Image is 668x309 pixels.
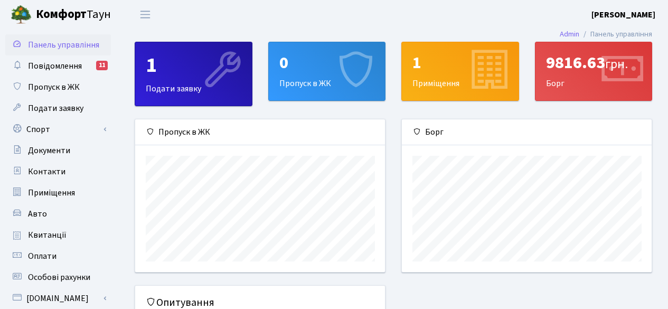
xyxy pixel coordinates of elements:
[5,267,111,288] a: Особові рахунки
[5,288,111,309] a: [DOMAIN_NAME]
[146,296,374,309] h5: Опитування
[5,140,111,161] a: Документи
[28,187,75,199] span: Приміщення
[28,229,67,241] span: Квитанції
[535,42,652,100] div: Борг
[5,246,111,267] a: Оплати
[28,250,57,262] span: Оплати
[135,119,385,145] div: Пропуск в ЖК
[28,81,80,93] span: Пропуск в ЖК
[5,182,111,203] a: Приміщення
[5,224,111,246] a: Квитанції
[28,271,90,283] span: Особові рахунки
[5,34,111,55] a: Панель управління
[36,6,87,23] b: Комфорт
[269,42,385,100] div: Пропуск в ЖК
[5,77,111,98] a: Пропуск в ЖК
[591,8,655,21] a: [PERSON_NAME]
[5,161,111,182] a: Контакти
[5,98,111,119] a: Подати заявку
[402,42,519,100] div: Приміщення
[28,166,65,177] span: Контакти
[401,42,519,101] a: 1Приміщення
[28,39,99,51] span: Панель управління
[28,60,82,72] span: Повідомлення
[132,6,158,23] button: Переключити навігацію
[5,55,111,77] a: Повідомлення11
[28,145,70,156] span: Документи
[5,203,111,224] a: Авто
[5,119,111,140] a: Спорт
[402,119,652,145] div: Борг
[591,9,655,21] b: [PERSON_NAME]
[28,102,83,114] span: Подати заявку
[135,42,252,106] a: 1Подати заявку
[28,208,47,220] span: Авто
[135,42,252,106] div: Подати заявку
[146,53,241,78] div: 1
[11,4,32,25] img: logo.png
[96,61,108,70] div: 11
[579,29,652,40] li: Панель управління
[546,53,642,73] div: 9816.63
[268,42,386,101] a: 0Пропуск в ЖК
[412,53,508,73] div: 1
[560,29,579,40] a: Admin
[279,53,375,73] div: 0
[36,6,111,24] span: Таун
[544,23,668,45] nav: breadcrumb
